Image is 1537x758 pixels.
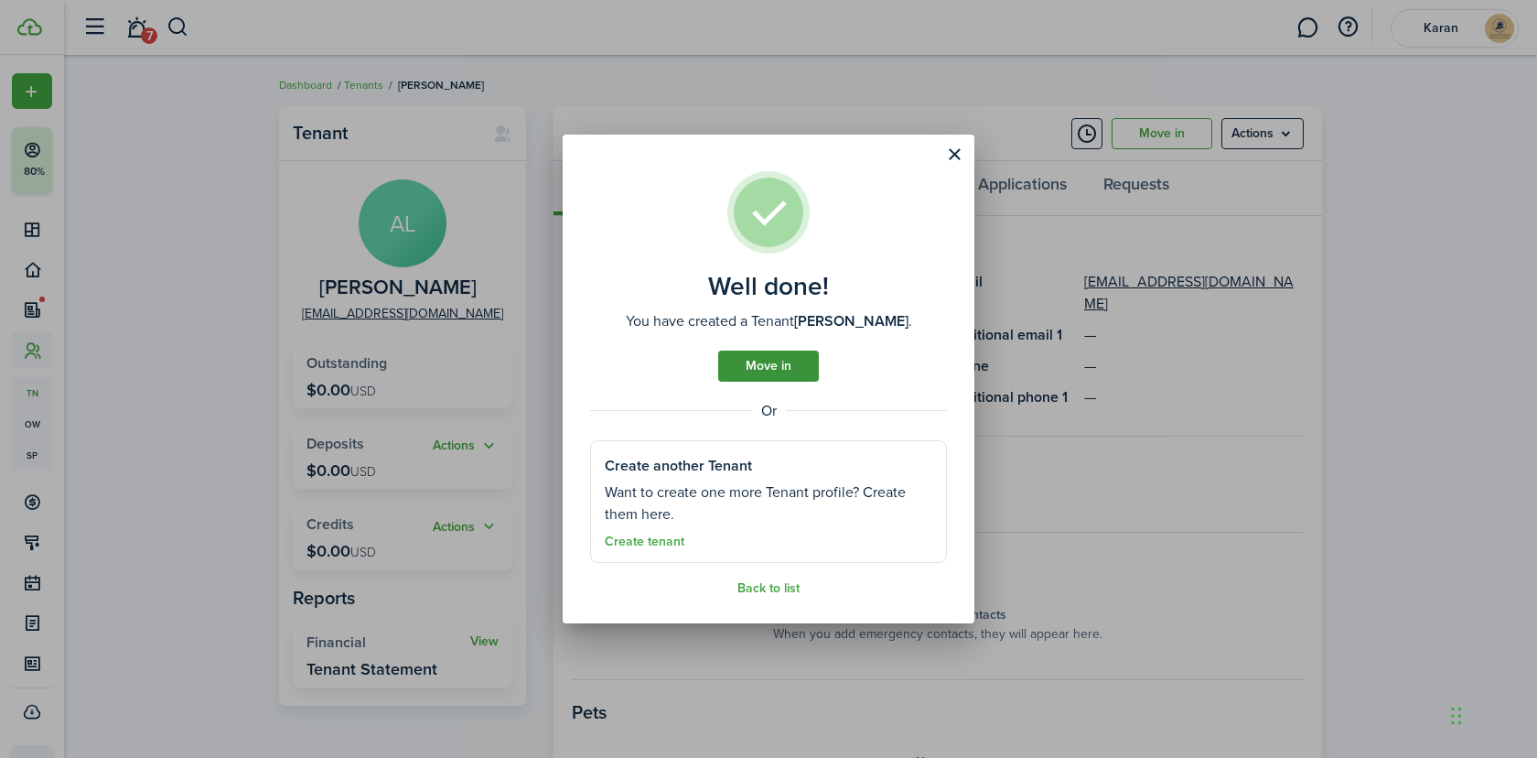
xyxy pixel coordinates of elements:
[794,310,908,331] b: [PERSON_NAME]
[939,139,970,170] button: Close modal
[1446,670,1537,758] iframe: Chat Widget
[626,310,912,332] well-done-description: You have created a Tenant .
[605,455,752,477] well-done-section-title: Create another Tenant
[605,535,684,549] a: Create tenant
[737,581,800,596] a: Back to list
[605,482,932,525] well-done-section-description: Want to create one more Tenant profile? Create them here.
[1451,688,1462,743] div: Drag
[718,351,819,382] a: Move in
[590,400,947,422] well-done-separator: Or
[708,272,829,301] well-done-title: Well done!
